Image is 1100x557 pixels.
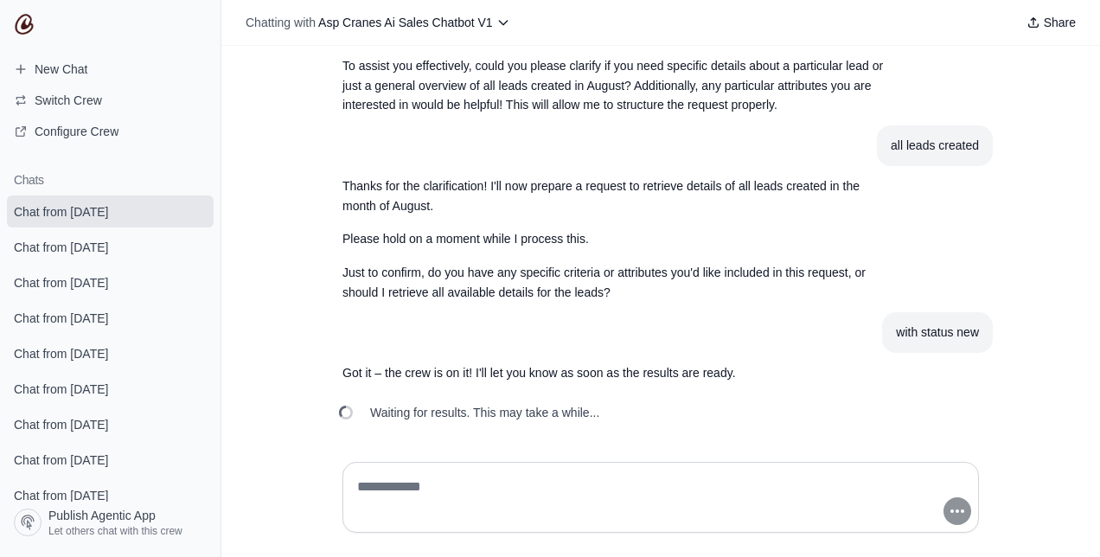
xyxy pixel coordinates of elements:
[7,502,214,543] a: Publish Agentic App Let others chat with this crew
[14,451,108,469] span: Chat from [DATE]
[329,353,910,394] section: Response
[318,16,493,29] span: Asp Cranes Ai Sales Chatbot V1
[342,56,896,115] p: To assist you effectively, could you please clarify if you need specific details about a particul...
[14,239,108,256] span: Chat from [DATE]
[342,363,896,383] p: Got it – the crew is on it! I'll let you know as soon as the results are ready.
[48,524,182,538] span: Let others chat with this crew
[14,14,35,35] img: CrewAI Logo
[1044,14,1076,31] span: Share
[877,125,993,166] section: User message
[7,444,214,476] a: Chat from [DATE]
[370,404,599,421] span: Waiting for results. This may take a while...
[896,323,979,343] div: with status new
[7,302,214,334] a: Chat from [DATE]
[246,14,316,31] span: Chatting with
[35,61,87,78] span: New Chat
[329,46,910,125] section: Response
[14,487,108,504] span: Chat from [DATE]
[35,92,102,109] span: Switch Crew
[14,381,108,398] span: Chat from [DATE]
[48,507,156,524] span: Publish Agentic App
[7,479,214,511] a: Chat from [DATE]
[239,10,517,35] button: Chatting with Asp Cranes Ai Sales Chatbot V1
[342,229,896,249] p: Please hold on a moment while I process this.
[7,231,214,263] a: Chat from [DATE]
[14,310,108,327] span: Chat from [DATE]
[329,166,910,313] section: Response
[7,55,214,83] a: New Chat
[14,345,108,362] span: Chat from [DATE]
[14,274,108,291] span: Chat from [DATE]
[342,263,896,303] p: Just to confirm, do you have any specific criteria or attributes you'd like included in this requ...
[7,373,214,405] a: Chat from [DATE]
[14,416,108,433] span: Chat from [DATE]
[7,337,214,369] a: Chat from [DATE]
[7,408,214,440] a: Chat from [DATE]
[7,195,214,227] a: Chat from [DATE]
[35,123,118,140] span: Configure Crew
[342,176,896,216] p: Thanks for the clarification! I'll now prepare a request to retrieve details of all leads created...
[7,118,214,145] a: Configure Crew
[7,266,214,298] a: Chat from [DATE]
[882,312,993,353] section: User message
[7,86,214,114] button: Switch Crew
[1020,10,1083,35] button: Share
[891,136,979,156] div: all leads created
[14,203,108,221] span: Chat from [DATE]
